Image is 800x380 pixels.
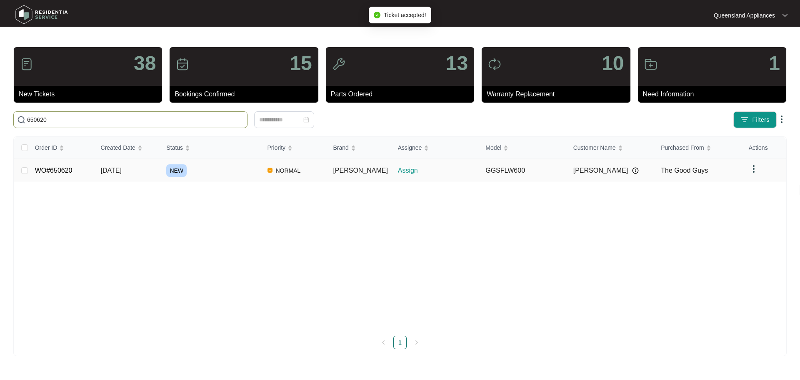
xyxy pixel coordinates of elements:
img: search-icon [17,116,25,124]
span: [DATE] [101,167,122,174]
p: 15 [290,53,312,73]
span: left [381,340,386,345]
th: Priority [261,137,327,159]
span: Created Date [101,143,135,152]
span: [PERSON_NAME] [333,167,388,174]
span: Customer Name [573,143,616,152]
span: Model [485,143,501,152]
img: residentia service logo [12,2,71,27]
img: dropdown arrow [749,164,759,174]
span: Filters [752,116,770,124]
p: 38 [134,53,156,73]
th: Customer Name [567,137,655,159]
span: check-circle [374,12,380,18]
span: The Good Guys [661,167,708,174]
img: icon [176,58,189,71]
span: Priority [267,143,286,152]
p: Bookings Confirmed [175,89,318,99]
img: dropdown arrow [777,114,787,124]
span: right [414,340,419,345]
span: NORMAL [272,166,304,176]
span: Assignee [398,143,422,152]
img: Info icon [632,167,639,174]
span: Status [166,143,183,152]
img: icon [332,58,345,71]
button: filter iconFilters [733,111,777,128]
button: right [410,336,423,349]
li: Next Page [410,336,423,349]
p: Warranty Replacement [487,89,630,99]
li: 1 [393,336,407,349]
th: Status [160,137,260,159]
th: Order ID [28,137,94,159]
th: Actions [742,137,786,159]
p: 1 [769,53,780,73]
p: Need Information [643,89,786,99]
li: Previous Page [377,336,390,349]
input: Search by Order Id, Assignee Name, Customer Name, Brand and Model [27,115,244,124]
img: icon [20,58,33,71]
p: 13 [446,53,468,73]
img: filter icon [740,116,749,124]
span: NEW [166,164,187,177]
th: Purchased From [654,137,742,159]
p: 10 [602,53,624,73]
button: left [377,336,390,349]
img: icon [644,58,657,71]
span: Ticket accepted! [384,12,426,18]
td: GGSFLW600 [479,159,567,182]
img: dropdown arrow [782,13,787,18]
th: Created Date [94,137,160,159]
p: New Tickets [19,89,162,99]
span: Purchased From [661,143,704,152]
p: Assign [398,166,479,176]
a: WO#650620 [35,167,72,174]
span: [PERSON_NAME] [573,166,628,176]
p: Parts Ordered [331,89,474,99]
th: Assignee [391,137,479,159]
span: Brand [333,143,348,152]
p: Queensland Appliances [714,11,775,20]
th: Model [479,137,567,159]
th: Brand [326,137,391,159]
img: Vercel Logo [267,168,272,173]
a: 1 [394,336,406,349]
img: icon [488,58,501,71]
span: Order ID [35,143,57,152]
